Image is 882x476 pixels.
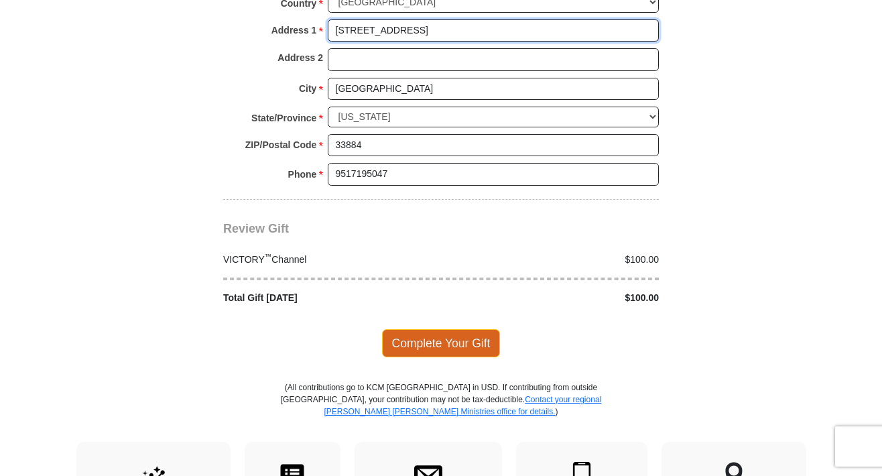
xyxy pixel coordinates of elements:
strong: State/Province [251,109,316,127]
div: Total Gift [DATE] [216,291,442,305]
a: Contact your regional [PERSON_NAME] [PERSON_NAME] Ministries office for details. [324,395,601,416]
strong: ZIP/Postal Code [245,135,317,154]
div: $100.00 [441,253,666,267]
strong: Address 2 [277,48,323,67]
strong: Address 1 [271,21,317,40]
div: VICTORY Channel [216,253,442,267]
p: (All contributions go to KCM [GEOGRAPHIC_DATA] in USD. If contributing from outside [GEOGRAPHIC_D... [280,381,602,442]
span: Complete Your Gift [382,329,501,357]
strong: Phone [288,165,317,184]
strong: City [299,79,316,98]
sup: ™ [265,252,272,260]
span: Review Gift [223,222,289,235]
div: $100.00 [441,291,666,305]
